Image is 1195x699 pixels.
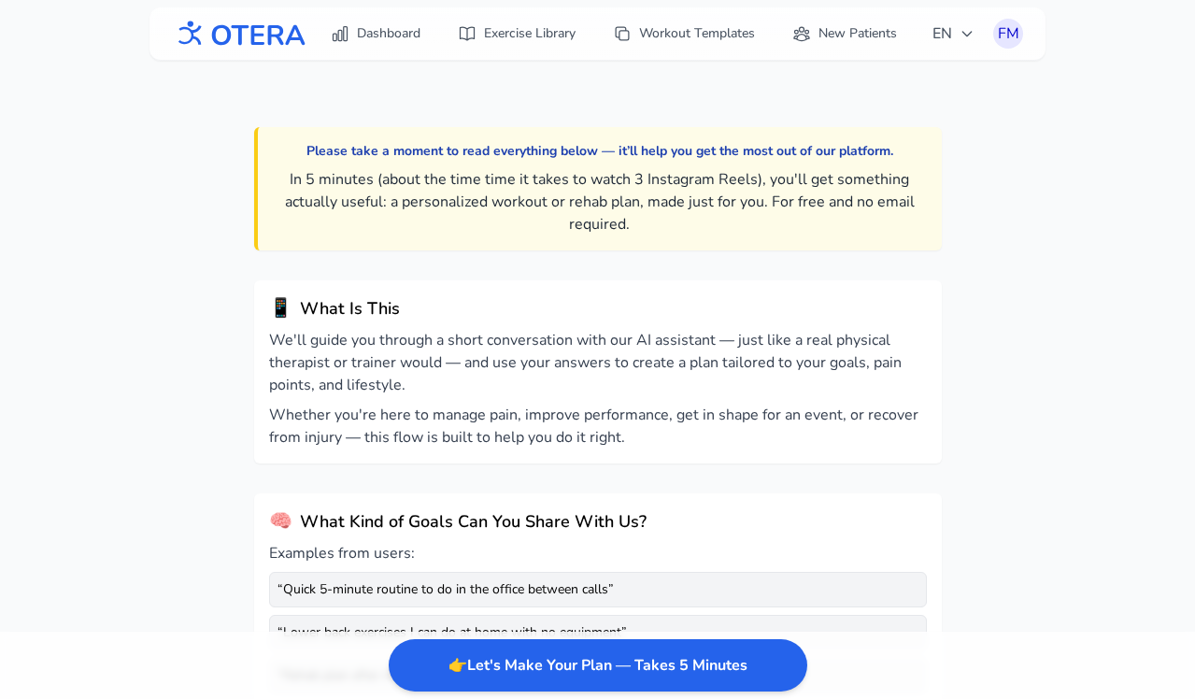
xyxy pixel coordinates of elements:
div: “ Lower back exercises I can do at home with no equipment ” [269,615,927,650]
span: 🧠 [269,508,292,535]
span: 📱 [269,295,292,321]
img: OTERA logo [172,13,306,55]
button: Start creating your personalized workout or rehab plan [389,639,807,692]
h2: What Is This [300,295,400,321]
p: We'll guide you through a short conversation with our AI assistant — just like a real physical th... [269,329,927,396]
h2: What Kind of Goals Can You Share With Us? [300,508,647,535]
p: Please take a moment to read everything below — it’ll help you get the most out of our platform. [273,142,927,161]
div: “ Quick 5-minute routine to do in the office between calls ” [269,572,927,607]
p: Examples from users: [269,542,927,564]
a: Dashboard [320,17,432,50]
p: Whether you're here to manage pain, improve performance, get in shape for an event, or recover fr... [269,404,927,449]
span: EN [932,22,974,45]
a: Workout Templates [602,17,766,50]
a: New Patients [781,17,908,50]
p: In 5 minutes (about the time time it takes to watch 3 Instagram Reels), you'll get something actu... [273,168,927,235]
button: EN [921,15,986,52]
a: Exercise Library [447,17,587,50]
button: FM [993,19,1023,49]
